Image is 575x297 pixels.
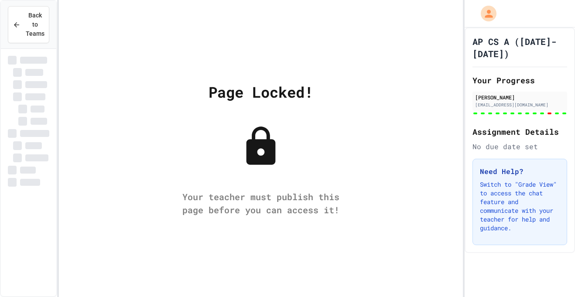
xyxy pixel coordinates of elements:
iframe: chat widget [503,224,566,261]
div: My Account [472,3,499,24]
div: Page Locked! [209,81,313,103]
div: Your teacher must publish this page before you can access it! [174,190,348,216]
div: [PERSON_NAME] [475,93,565,101]
div: [EMAIL_ADDRESS][DOMAIN_NAME] [475,102,565,108]
h2: Your Progress [472,74,567,86]
div: No due date set [472,141,567,152]
p: Switch to "Grade View" to access the chat feature and communicate with your teacher for help and ... [480,180,560,232]
span: Back to Teams [26,11,44,38]
button: Back to Teams [8,6,49,43]
h3: Need Help? [480,166,560,177]
h1: AP CS A ([DATE]- [DATE]) [472,35,567,60]
h2: Assignment Details [472,126,567,138]
iframe: chat widget [538,262,566,288]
